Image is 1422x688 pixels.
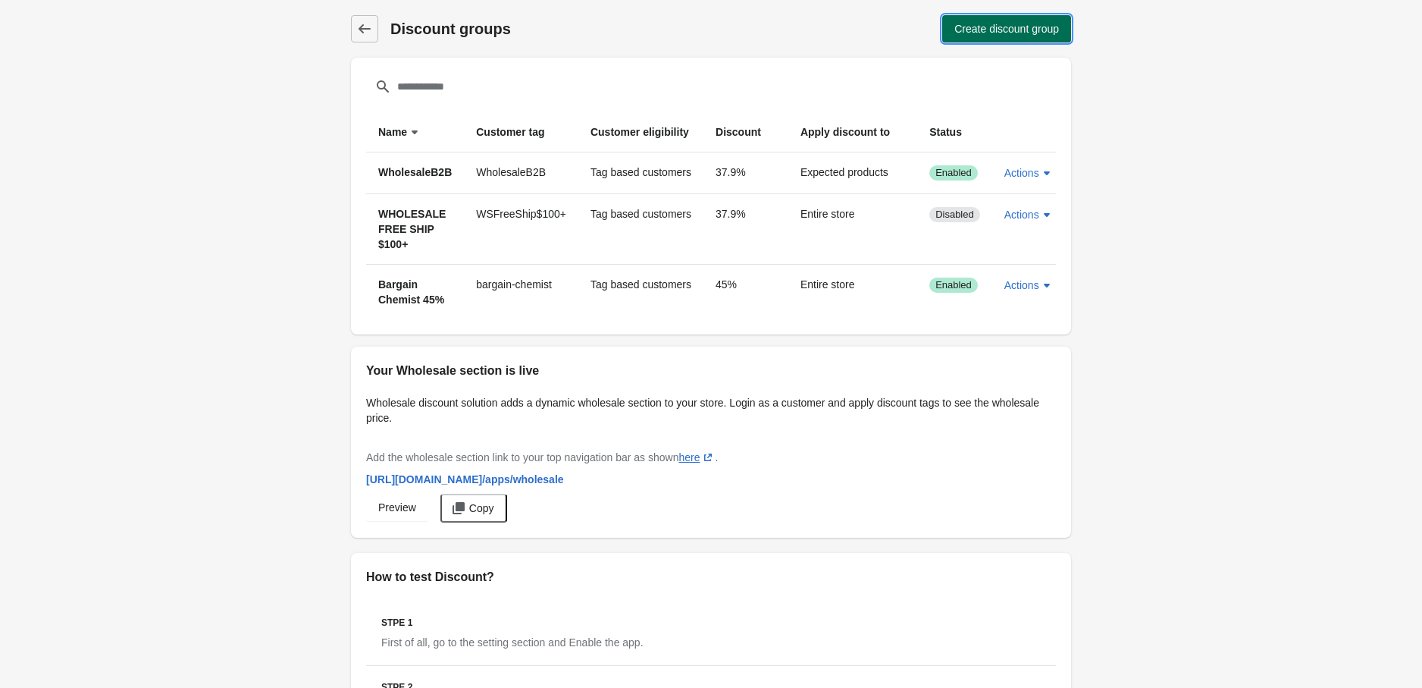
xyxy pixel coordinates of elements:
span: Discount [716,124,761,140]
button: Copy [440,494,508,523]
span: Create discount group [954,23,1059,35]
span: Name [378,124,407,140]
span: Enabled [935,279,972,291]
span: Enabled [935,167,972,179]
h2: How to test Discount? [366,568,1056,586]
td: WholesaleB2B [464,152,578,193]
td: Expected products [788,152,917,193]
button: Discount [709,118,782,146]
button: Actions [998,159,1060,187]
td: 37.9% [703,193,788,264]
button: sort ascending byName [372,118,428,146]
td: 37.9% [703,152,788,193]
td: WSFreeShip$100+ [464,193,578,264]
td: bargain-chemist [464,264,578,319]
td: Tag based customers [578,152,703,193]
span: Disabled [935,209,974,221]
span: Actions [1004,209,1039,221]
span: Actions [1004,279,1039,291]
span: Status [929,126,962,138]
span: Apply discount to [800,124,890,140]
td: Entire store [788,193,917,264]
span: Copy [469,502,494,514]
span: Customer tag [476,124,544,140]
a: here(opens a new window) [678,451,715,463]
td: 45% [703,264,788,319]
button: Actions [998,272,1060,299]
td: Tag based customers [578,193,703,264]
a: Preview [366,494,428,521]
span: Actions [1004,167,1039,179]
td: Entire store [788,264,917,319]
span: Bargain Chemist 45% [378,278,444,306]
span: First of all, go to the setting section and Enable the app. [381,636,644,649]
span: WHOLESALE FREE SHIP $100+ [378,208,446,250]
span: [URL][DOMAIN_NAME] /apps/wholesale [366,473,564,485]
span: WholesaleB2B [378,166,452,178]
td: Tag based customers [578,264,703,319]
h2: Your Wholesale section is live [366,362,1056,380]
span: Wholesale discount solution adds a dynamic wholesale section to your store. Login as a customer a... [366,397,1039,424]
h3: Stpe 1 [381,617,1041,629]
span: Add the wholesale section link to your top navigation bar as shown . [366,451,718,463]
button: Customer tag [470,118,565,146]
span: Preview [378,501,416,514]
a: [URL][DOMAIN_NAME]/apps/wholesale [360,466,570,493]
button: Actions [998,201,1060,228]
a: Discount groups [351,15,378,42]
span: Customer eligibility [590,126,689,138]
button: Apply discount to [794,118,911,146]
button: Create discount group [942,15,1071,42]
h1: Discount groups [390,18,715,39]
